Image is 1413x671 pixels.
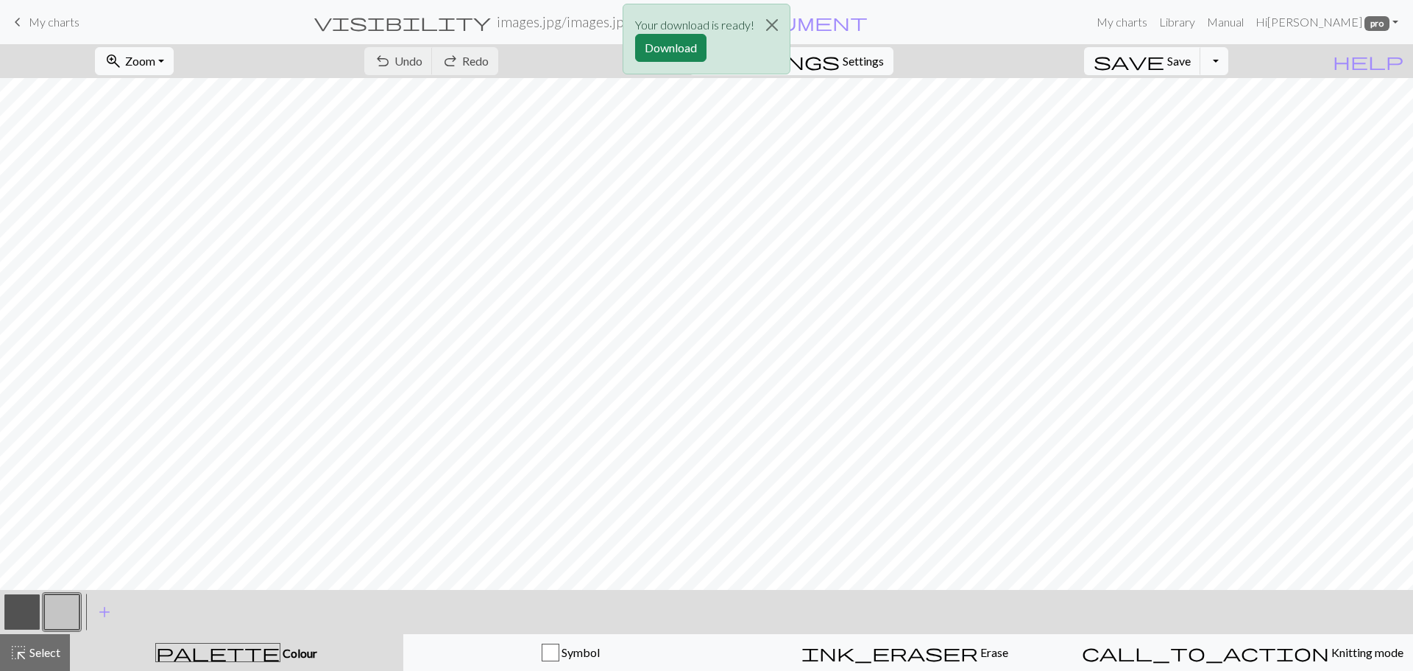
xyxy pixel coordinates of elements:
[70,634,403,671] button: Colour
[737,634,1072,671] button: Erase
[156,642,280,663] span: palette
[1329,645,1403,659] span: Knitting mode
[10,642,27,663] span: highlight_alt
[801,642,978,663] span: ink_eraser
[403,634,738,671] button: Symbol
[978,645,1008,659] span: Erase
[559,645,600,659] span: Symbol
[280,646,317,660] span: Colour
[635,16,754,34] p: Your download is ready!
[754,4,790,46] button: Close
[1082,642,1329,663] span: call_to_action
[1072,634,1413,671] button: Knitting mode
[96,602,113,622] span: add
[635,34,706,62] button: Download
[27,645,60,659] span: Select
